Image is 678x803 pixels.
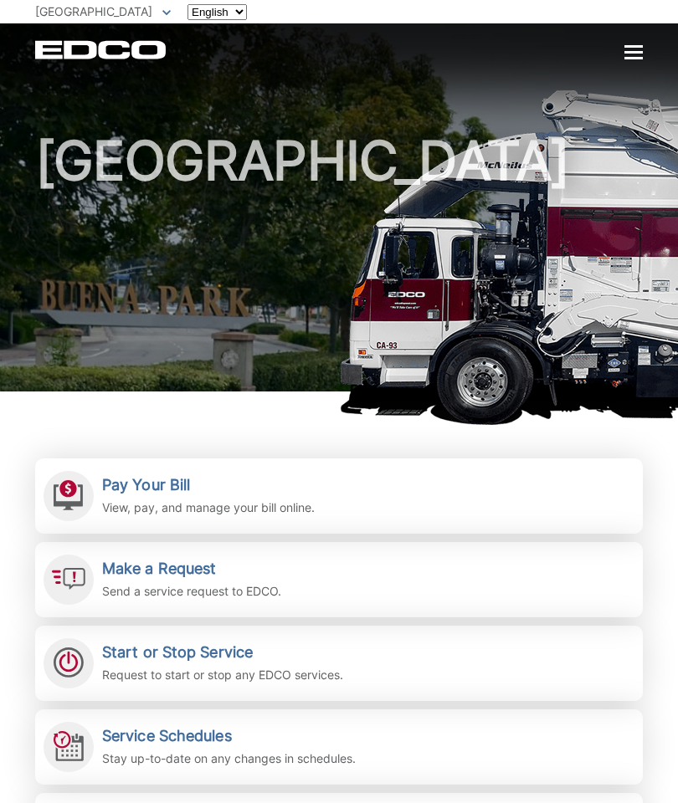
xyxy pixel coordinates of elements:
[102,499,315,517] p: View, pay, and manage your bill online.
[35,4,152,18] span: [GEOGRAPHIC_DATA]
[102,666,343,684] p: Request to start or stop any EDCO services.
[102,749,356,768] p: Stay up-to-date on any changes in schedules.
[35,134,643,399] h1: [GEOGRAPHIC_DATA]
[102,643,343,662] h2: Start or Stop Service
[102,560,281,578] h2: Make a Request
[102,476,315,494] h2: Pay Your Bill
[187,4,247,20] select: Select a language
[35,542,643,617] a: Make a Request Send a service request to EDCO.
[35,709,643,785] a: Service Schedules Stay up-to-date on any changes in schedules.
[102,582,281,601] p: Send a service request to EDCO.
[35,40,168,59] a: EDCD logo. Return to the homepage.
[102,727,356,745] h2: Service Schedules
[35,458,643,534] a: Pay Your Bill View, pay, and manage your bill online.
